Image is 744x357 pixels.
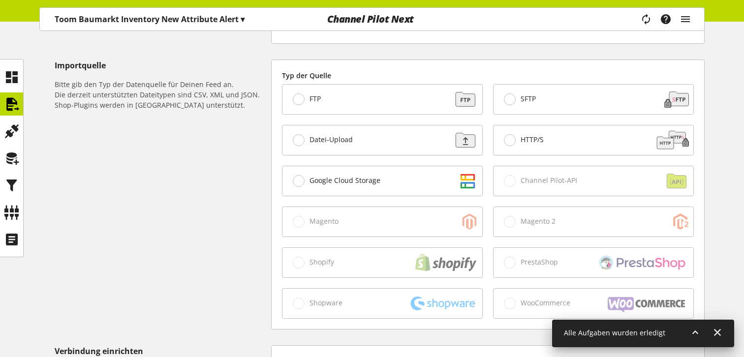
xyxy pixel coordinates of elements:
[310,135,353,144] span: Datei-Upload
[39,7,705,31] nav: main navigation
[446,171,480,191] img: d2dddd6c468e6a0b8c3bb85ba935e383.svg
[564,328,665,337] span: Alle Aufgaben wurden erledigt
[55,13,245,25] p: Toom Baumarkt Inventory New Attribute Alert
[241,14,245,25] span: ▾
[282,70,694,81] label: Typ der Quelle
[654,130,691,150] img: cbdcb026b331cf72755dc691680ce42b.svg
[310,94,321,103] span: FTP
[657,89,691,109] img: 1a078d78c93edf123c3bc3fa7bc6d87d.svg
[310,176,380,185] span: Google Cloud Storage
[55,79,267,110] h6: Bitte gib den Typ der Datenquelle für Deinen Feed an. Die derzeit unterstützten Dateitypen sind C...
[446,130,480,150] img: f3ac9b204b95d45582cf21fad1a323cf.svg
[55,59,267,71] h5: Importquelle
[446,89,480,109] img: 88a670171dbbdb973a11352c4ab52784.svg
[521,135,544,144] span: HTTP/S
[521,94,536,103] span: SFTP
[55,345,267,357] h5: Verbindung einrichten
